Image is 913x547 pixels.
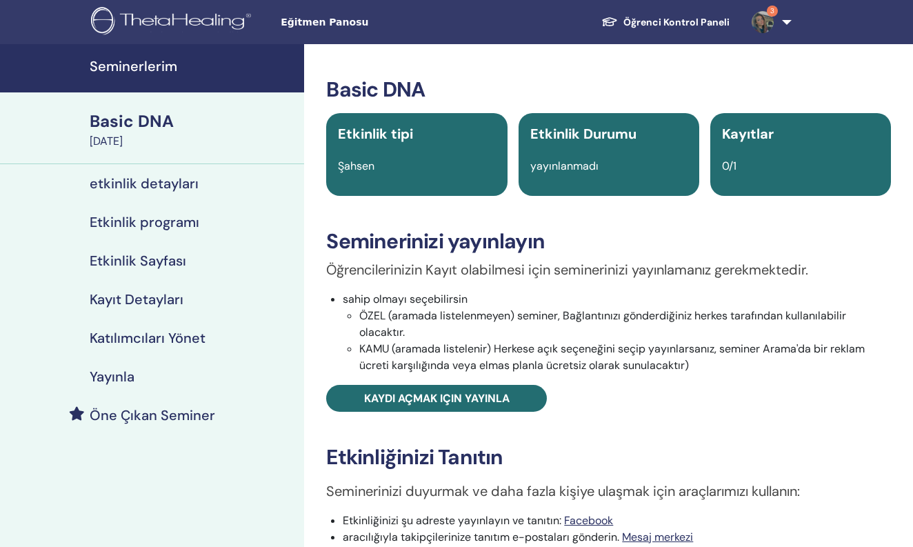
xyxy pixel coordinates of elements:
span: Etkinlik Durumu [530,125,636,143]
h3: Etkinliğinizi Tanıtın [326,445,891,470]
a: Mesaj merkezi [622,530,693,544]
img: logo.png [91,7,256,38]
li: KAMU (aramada listelenir) Herkese açık seçeneğini seçip yayınlarsanız, seminer Arama'da bir rekla... [359,341,891,374]
span: Kaydı açmak için yayınla [364,391,510,406]
span: 3 [767,6,778,17]
p: Seminerinizi duyurmak ve daha fazla kişiye ulaşmak için araçlarımızı kullanın: [326,481,891,501]
a: Kaydı açmak için yayınla [326,385,547,412]
div: Basic DNA [90,110,296,133]
h4: etkinlik detayları [90,175,199,192]
a: Basic DNA[DATE] [81,110,304,150]
li: aracılığıyla takipçilerinize tanıtım e-postaları gönderin. [343,529,891,546]
h4: Etkinlik Sayfası [90,252,186,269]
span: Şahsen [338,159,374,173]
h4: Yayınla [90,368,134,385]
span: Eğitmen Panosu [281,15,488,30]
li: sahip olmayı seçebilirsin [343,291,891,374]
span: Etkinlik tipi [338,125,413,143]
li: Etkinliğinizi şu adreste yayınlayın ve tanıtın: [343,513,891,529]
span: Kayıtlar [722,125,774,143]
a: Öğrenci Kontrol Paneli [590,10,741,35]
h3: Basic DNA [326,77,891,102]
a: Facebook [564,513,613,528]
h4: Seminerlerim [90,58,296,74]
h3: Seminerinizi yayınlayın [326,229,891,254]
h4: Etkinlik programı [90,214,199,230]
span: yayınlanmadı [530,159,599,173]
h4: Öne Çıkan Seminer [90,407,215,424]
span: 0/1 [722,159,736,173]
p: Öğrencilerinizin Kayıt olabilmesi için seminerinizi yayınlamanız gerekmektedir. [326,259,891,280]
img: graduation-cap-white.svg [601,16,618,28]
img: default.jpg [752,11,774,33]
h4: Katılımcıları Yönet [90,330,205,346]
div: [DATE] [90,133,296,150]
li: ÖZEL (aramada listelenmeyen) seminer, Bağlantınızı gönderdiğiniz herkes tarafından kullanılabilir... [359,308,891,341]
h4: Kayıt Detayları [90,291,183,308]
